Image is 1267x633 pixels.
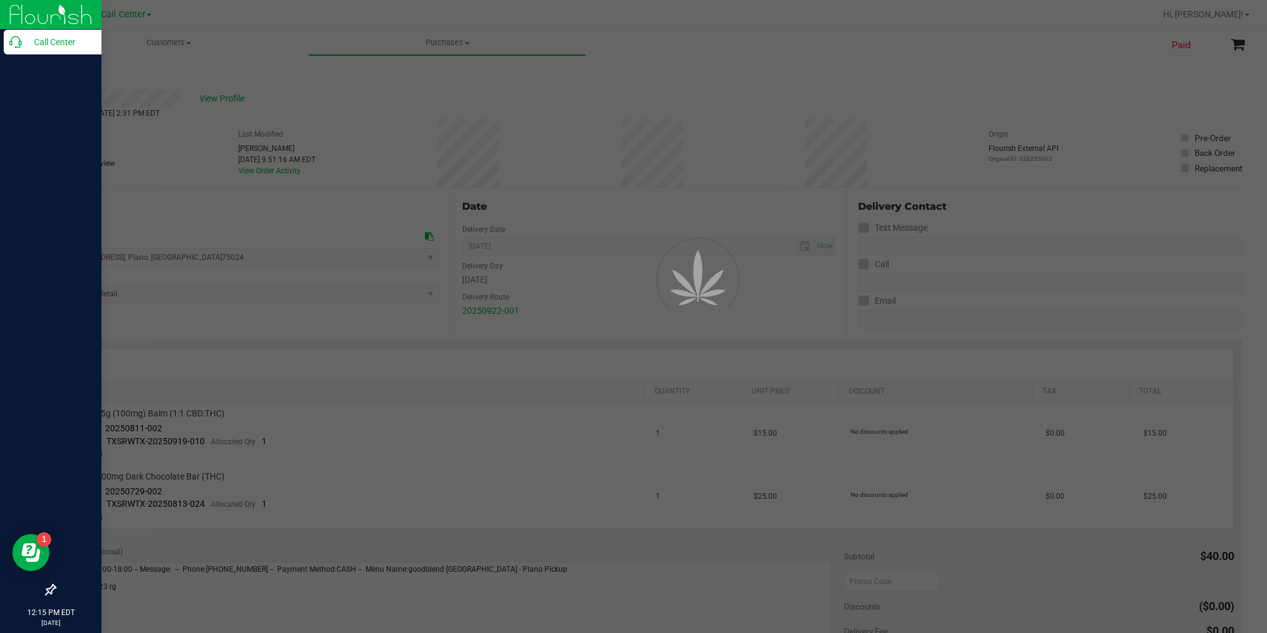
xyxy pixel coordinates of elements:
iframe: Resource center [12,534,49,571]
inline-svg: Call Center [9,36,22,48]
p: Call Center [22,35,96,50]
p: [DATE] [6,618,96,627]
p: 12:15 PM EDT [6,607,96,618]
iframe: Resource center unread badge [37,532,51,547]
